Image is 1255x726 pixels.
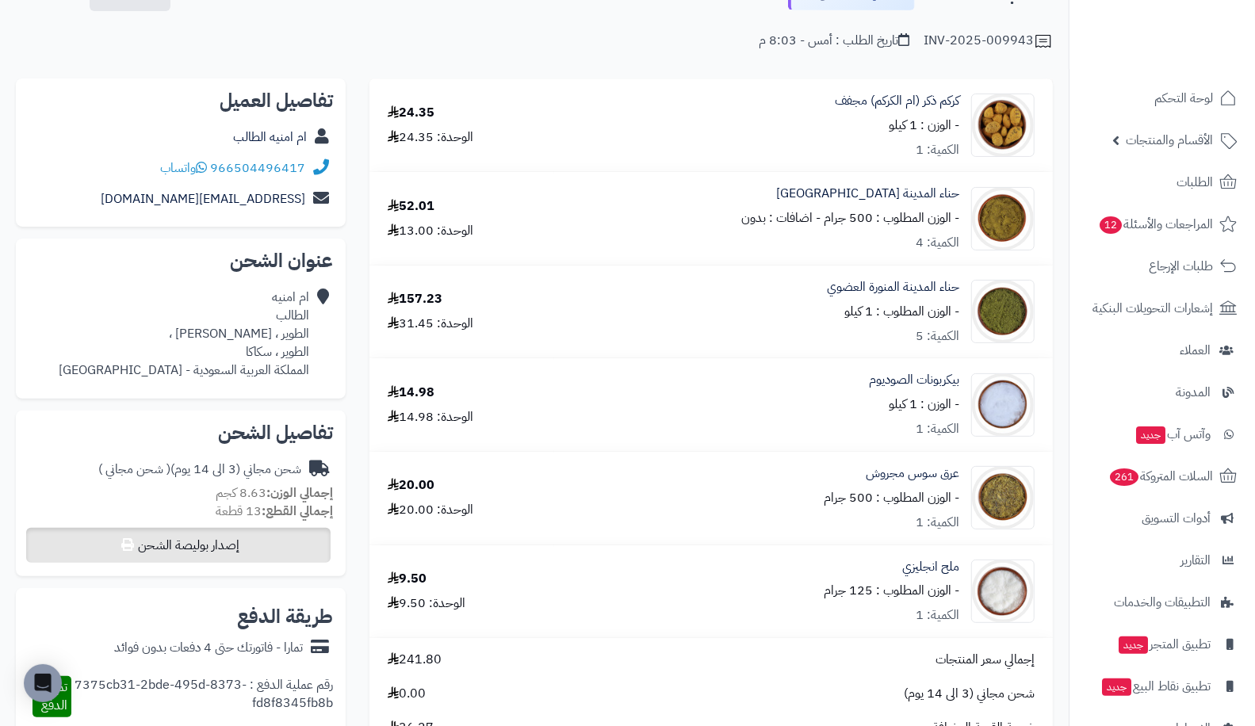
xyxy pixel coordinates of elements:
[1079,499,1245,537] a: أدوات التسويق
[972,373,1034,437] img: 1692123483-Sodium%20Carbonate-90x90.jpg
[1079,373,1245,411] a: المدونة
[388,315,473,333] div: الوحدة: 31.45
[889,116,959,135] small: - الوزن : 1 كيلو
[237,607,333,626] h2: طريقة الدفع
[114,639,303,657] div: تمارا - فاتورتك حتى 4 دفعات بدون فوائد
[98,460,301,479] div: شحن مجاني (3 الى 14 يوم)
[902,558,959,576] a: ملح انجليزي
[916,327,959,346] div: الكمية: 5
[1079,205,1245,243] a: المراجعات والأسئلة12
[101,189,305,208] a: [EMAIL_ADDRESS][DOMAIN_NAME]
[1079,457,1245,495] a: السلات المتروكة261
[866,464,959,483] a: عرق سوس مجروش
[824,581,959,600] small: - الوزن المطلوب : 125 جرام
[1149,255,1213,277] span: طلبات الإرجاع
[904,685,1035,703] span: شحن مجاني (3 الى 14 يوم)
[98,460,170,479] span: ( شحن مجاني )
[262,502,333,521] strong: إجمالي القطع:
[869,371,959,389] a: بيكربونات الصوديوم
[972,280,1034,343] img: 1689399858-Henna%20Organic-90x90.jpg
[835,92,959,110] a: كركم ذكر (ام الكركم) مجفف
[1114,591,1211,613] span: التطبيقات والخدمات
[388,685,426,703] span: 0.00
[388,501,473,519] div: الوحدة: 20.00
[388,594,465,613] div: الوحدة: 9.50
[29,251,333,270] h2: عنوان الشحن
[972,94,1034,157] img: 1639829353-Turmeric%20Mother-90x90.jpg
[1110,468,1138,486] span: 261
[1079,247,1245,285] a: طلبات الإرجاع
[388,197,434,216] div: 52.01
[916,420,959,438] div: الكمية: 1
[1079,667,1245,705] a: تطبيق نقاط البيعجديد
[1079,79,1245,117] a: لوحة التحكم
[1079,163,1245,201] a: الطلبات
[1100,216,1122,234] span: 12
[776,185,959,203] a: حناء المدينة [GEOGRAPHIC_DATA]
[1134,423,1211,445] span: وآتس آب
[844,302,959,321] small: - الوزن المطلوب : 1 كيلو
[936,651,1035,669] span: إجمالي سعر المنتجات
[1136,426,1165,444] span: جديد
[1108,465,1213,487] span: السلات المتروكة
[388,128,473,147] div: الوحدة: 24.35
[741,208,821,227] small: - اضافات : بدون
[26,528,331,563] button: إصدار بوليصة الشحن
[1142,507,1211,529] span: أدوات التسويق
[1079,541,1245,579] a: التقارير
[388,476,434,495] div: 20.00
[266,483,333,502] strong: إجمالي الوزن:
[59,288,309,379] div: ام امنيه الطالب الطوير ، [PERSON_NAME] ، الطوير ، سكاكا المملكة العربية السعودية - [GEOGRAPHIC_DATA]
[916,234,959,252] div: الكمية: 4
[388,104,434,122] div: 24.35
[916,606,959,625] div: الكمية: 1
[972,187,1034,250] img: 1646396179-Henna-90x90.jpg
[29,423,333,442] h2: تفاصيل الشحن
[388,570,427,588] div: 9.50
[916,141,959,159] div: الكمية: 1
[1102,678,1131,696] span: جديد
[216,483,333,502] small: 8.63 كجم
[29,91,333,110] h2: تفاصيل العميل
[1079,289,1245,327] a: إشعارات التحويلات البنكية
[972,560,1034,623] img: 1721930082-Sea%20Salt-90x90.jpg
[388,290,442,308] div: 157.23
[916,514,959,532] div: الكمية: 1
[1079,625,1245,663] a: تطبيق المتجرجديد
[388,651,442,669] span: 241.80
[824,488,959,507] small: - الوزن المطلوب : 500 جرام
[71,676,333,717] div: رقم عملية الدفع : 7375cb31-2bde-495d-8373-fd8f8345fb8b
[827,278,959,296] a: حناء المدينة المنورة العضوي
[824,208,959,227] small: - الوزن المطلوب : 500 جرام
[233,128,307,147] a: ام امنيه الطالب
[1147,44,1240,78] img: logo-2.png
[1126,129,1213,151] span: الأقسام والمنتجات
[388,222,473,240] div: الوحدة: 13.00
[972,466,1034,529] img: 1692159212-Liquorice,%20Crushed-90x90.jpg
[1119,636,1148,654] span: جديد
[1176,381,1211,403] span: المدونة
[1117,633,1211,655] span: تطبيق المتجر
[1100,675,1211,697] span: تطبيق نقاط البيع
[1092,297,1213,319] span: إشعارات التحويلات البنكية
[1177,171,1213,193] span: الطلبات
[210,159,305,178] a: 966504496417
[759,32,909,50] div: تاريخ الطلب : أمس - 8:03 م
[889,395,959,414] small: - الوزن : 1 كيلو
[160,159,207,178] a: واتساب
[1098,213,1213,235] span: المراجعات والأسئلة
[24,664,62,702] div: Open Intercom Messenger
[1079,583,1245,621] a: التطبيقات والخدمات
[388,384,434,402] div: 14.98
[1079,331,1245,369] a: العملاء
[1180,549,1211,571] span: التقارير
[1180,339,1211,361] span: العملاء
[1154,87,1213,109] span: لوحة التحكم
[216,502,333,521] small: 13 قطعة
[388,408,473,426] div: الوحدة: 14.98
[1079,415,1245,453] a: وآتس آبجديد
[924,32,1053,51] div: INV-2025-009943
